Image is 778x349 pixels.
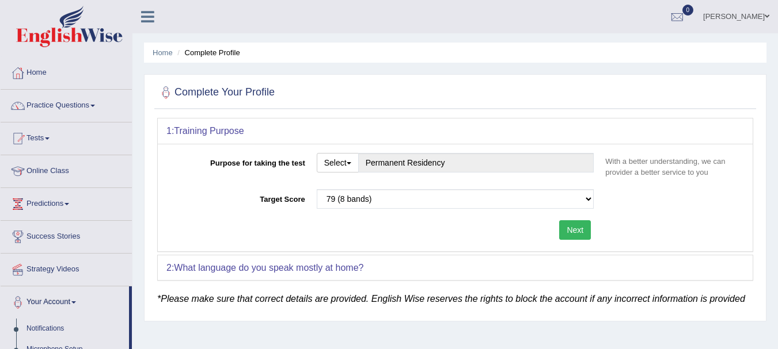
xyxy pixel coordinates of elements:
[1,90,132,118] a: Practice Questions
[1,286,129,315] a: Your Account
[1,254,132,282] a: Strategy Videos
[1,221,132,250] a: Success Stories
[158,118,753,144] div: 1:
[153,48,173,57] a: Home
[1,155,132,184] a: Online Class
[1,57,132,86] a: Home
[157,84,275,101] h2: Complete Your Profile
[166,153,311,168] label: Purpose for taking the test
[1,122,132,151] a: Tests
[157,294,745,304] em: *Please make sure that correct details are provided. English Wise reserves the rights to block th...
[599,156,744,178] p: With a better understanding, we can provider a better service to you
[1,188,132,217] a: Predictions
[317,153,359,172] button: Select
[682,5,694,16] span: 0
[174,47,240,58] li: Complete Profile
[158,255,753,281] div: 2:
[559,220,591,240] button: Next
[174,126,244,136] b: Training Purpose
[166,189,311,205] label: Target Score
[21,319,129,339] a: Notifications
[174,263,363,273] b: What language do you speak mostly at home?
